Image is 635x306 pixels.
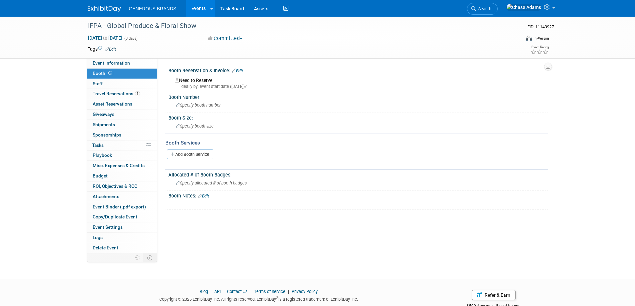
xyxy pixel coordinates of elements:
span: Booth not reserved yet [107,71,113,76]
a: Privacy Policy [292,289,318,294]
span: Delete Event [93,245,118,250]
div: Event Rating [531,46,549,49]
img: Chase Adams [506,4,541,11]
span: | [249,289,253,294]
span: Event Binder (.pdf export) [93,204,146,209]
a: Blog [200,289,208,294]
span: Playbook [93,153,112,158]
span: Sponsorships [93,132,121,138]
div: Copyright © 2025 ExhibitDay, Inc. All rights reserved. ExhibitDay is a registered trademark of Ex... [88,295,430,302]
a: Edit [105,47,116,52]
span: Specify allocated # of booth badges [176,180,247,185]
a: Event Information [87,58,157,68]
span: Logs [93,235,103,240]
span: Shipments [93,122,115,127]
span: Copy/Duplicate Event [93,214,137,219]
div: Booth Size: [168,113,548,121]
a: Shipments [87,120,157,130]
td: Tags [88,46,116,52]
a: Tasks [87,141,157,151]
span: [DATE] [DATE] [88,35,123,41]
span: | [222,289,226,294]
span: Specify booth size [176,124,214,129]
a: Travel Reservations1 [87,89,157,99]
span: Budget [93,173,108,178]
div: Booth Reservation & Invoice: [168,66,548,74]
span: Asset Reservations [93,101,132,107]
a: Misc. Expenses & Credits [87,161,157,171]
a: Edit [198,194,209,198]
a: Delete Event [87,243,157,253]
div: Event Format [481,35,549,45]
span: GENEROUS BRANDS [129,6,176,11]
a: Copy/Duplicate Event [87,212,157,222]
a: Playbook [87,151,157,160]
span: Attachments [93,194,119,199]
div: Need to Reserve [173,75,543,90]
span: Staff [93,81,103,86]
div: In-Person [533,36,549,41]
span: to [102,35,108,41]
td: Toggle Event Tabs [143,253,157,262]
div: Booth Number: [168,92,548,101]
div: IFPA - Global Produce & Floral Show [86,20,510,32]
a: API [214,289,221,294]
a: Event Settings [87,222,157,232]
a: Contact Us [227,289,248,294]
a: Terms of Service [254,289,285,294]
a: ROI, Objectives & ROO [87,181,157,191]
a: Giveaways [87,110,157,120]
span: | [286,289,291,294]
a: Attachments [87,192,157,202]
a: Logs [87,233,157,243]
a: Edit [232,69,243,73]
button: Committed [205,35,245,42]
a: Refer & Earn [472,290,516,300]
span: Booth [93,71,113,76]
span: Tasks [92,143,104,148]
img: Format-Inperson.png [526,36,532,41]
span: Giveaways [93,112,114,117]
a: Booth [87,69,157,79]
div: Ideally by: event start date ([DATE])? [175,84,543,90]
a: Event Binder (.pdf export) [87,202,157,212]
a: Sponsorships [87,130,157,140]
span: | [209,289,213,294]
div: Booth Services [165,139,548,147]
img: ExhibitDay [88,6,121,12]
a: Asset Reservations [87,99,157,109]
a: Search [467,3,498,15]
a: Staff [87,79,157,89]
span: Event ID: 11143927 [527,24,554,29]
span: Specify booth number [176,103,221,108]
span: Search [476,6,491,11]
span: Event Settings [93,224,123,230]
span: Travel Reservations [93,91,140,96]
a: Add Booth Service [167,150,213,159]
div: Booth Notes: [168,191,548,199]
td: Personalize Event Tab Strip [132,253,143,262]
sup: ® [276,296,278,300]
span: Misc. Expenses & Credits [93,163,145,168]
span: (3 days) [124,36,138,41]
div: Allocated # of Booth Badges: [168,170,548,178]
a: Budget [87,171,157,181]
span: Event Information [93,60,130,66]
span: ROI, Objectives & ROO [93,183,137,189]
span: 1 [135,91,140,96]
